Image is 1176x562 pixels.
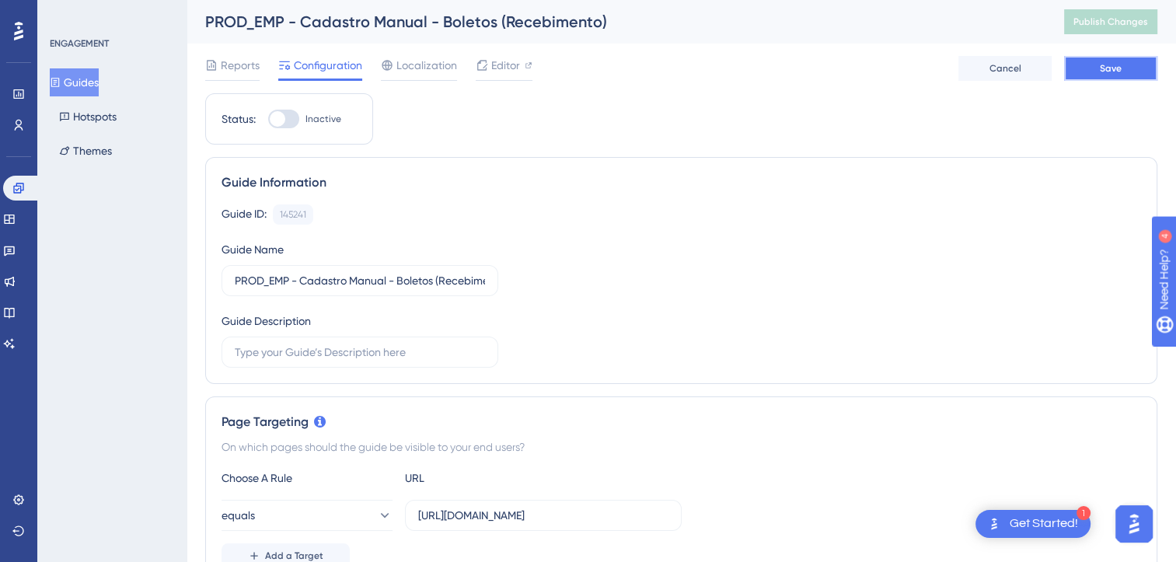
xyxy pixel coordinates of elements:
[222,110,256,128] div: Status:
[280,208,306,221] div: 145241
[37,4,97,23] span: Need Help?
[222,240,284,259] div: Guide Name
[989,62,1021,75] span: Cancel
[985,515,1003,533] img: launcher-image-alternative-text
[1100,62,1122,75] span: Save
[235,344,485,361] input: Type your Guide’s Description here
[222,413,1141,431] div: Page Targeting
[265,550,323,562] span: Add a Target
[222,204,267,225] div: Guide ID:
[418,507,668,524] input: yourwebsite.com/path
[1064,9,1157,34] button: Publish Changes
[50,37,109,50] div: ENGAGEMENT
[50,103,126,131] button: Hotspots
[50,137,121,165] button: Themes
[294,56,362,75] span: Configuration
[108,8,113,20] div: 4
[222,438,1141,456] div: On which pages should the guide be visible to your end users?
[50,68,99,96] button: Guides
[222,173,1141,192] div: Guide Information
[396,56,457,75] span: Localization
[1064,56,1157,81] button: Save
[222,500,393,531] button: equals
[205,11,1025,33] div: PROD_EMP - Cadastro Manual - Boletos (Recebimento)
[405,469,576,487] div: URL
[1010,515,1078,532] div: Get Started!
[222,469,393,487] div: Choose A Rule
[222,506,255,525] span: equals
[222,312,311,330] div: Guide Description
[1111,501,1157,547] iframe: UserGuiding AI Assistant Launcher
[221,56,260,75] span: Reports
[305,113,341,125] span: Inactive
[1077,506,1091,520] div: 1
[235,272,485,289] input: Type your Guide’s Name here
[975,510,1091,538] div: Open Get Started! checklist, remaining modules: 1
[491,56,520,75] span: Editor
[1073,16,1148,28] span: Publish Changes
[958,56,1052,81] button: Cancel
